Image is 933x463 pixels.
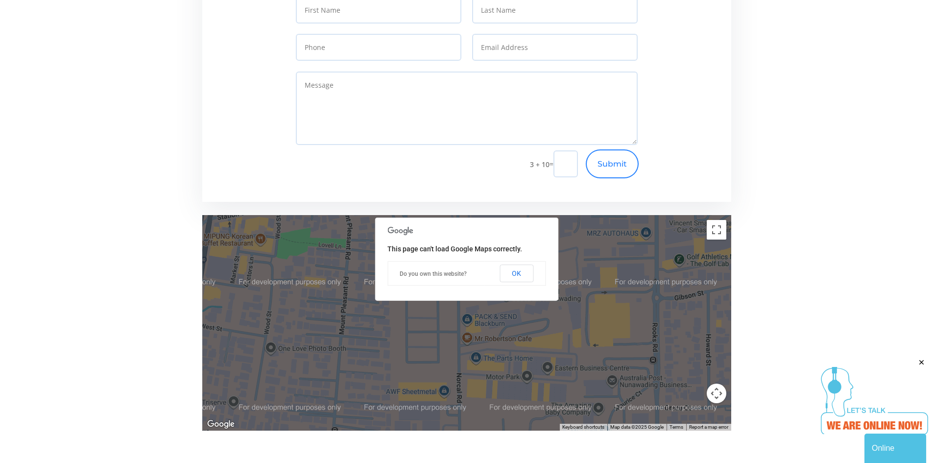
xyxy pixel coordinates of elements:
[500,265,533,282] button: OK
[205,418,237,431] img: Google
[205,418,237,431] a: Open this area in Google Maps (opens a new window)
[400,270,467,277] a: Do you own this website?
[562,424,604,431] button: Keyboard shortcuts
[296,34,461,61] input: Phone
[530,160,550,169] span: 3 + 10
[864,432,928,463] iframe: chat widget
[670,424,683,430] a: Terms
[387,245,522,253] span: This page can't load Google Maps correctly.
[526,150,578,177] p: =
[610,424,664,430] span: Map data ©2025 Google
[689,424,728,430] a: Report a map error
[821,358,928,434] iframe: chat widget
[707,384,726,403] button: Map camera controls
[587,150,638,177] button: Submit
[472,34,638,61] input: Email Address
[707,220,726,240] button: Toggle fullscreen view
